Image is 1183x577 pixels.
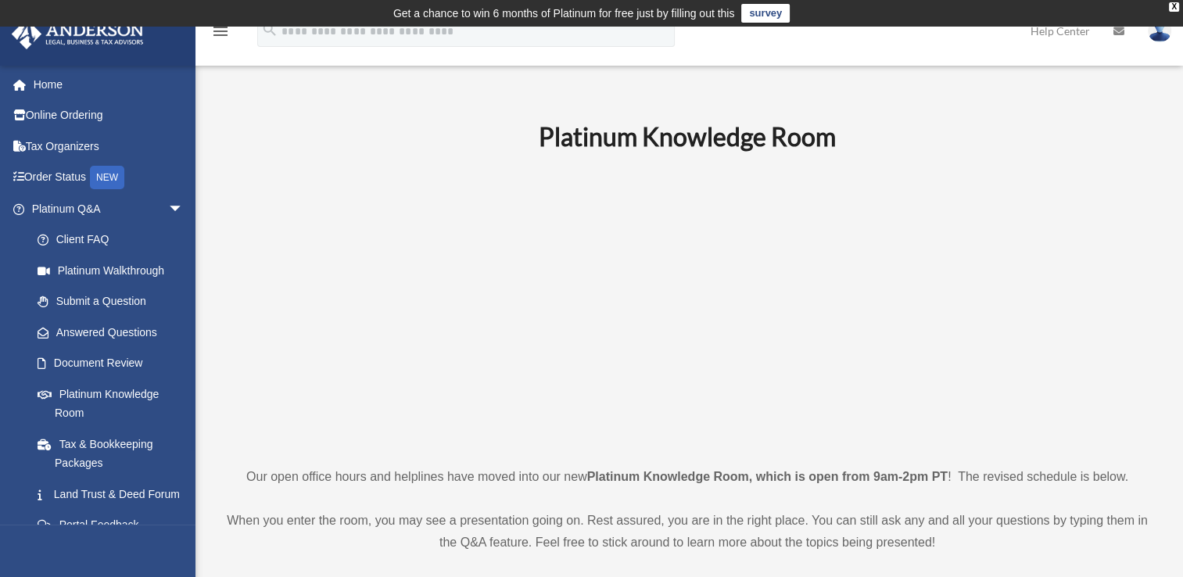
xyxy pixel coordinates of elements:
[539,121,836,152] b: Platinum Knowledge Room
[587,470,948,483] strong: Platinum Knowledge Room, which is open from 9am-2pm PT
[168,193,199,225] span: arrow_drop_down
[223,466,1152,488] p: Our open office hours and helplines have moved into our new ! The revised schedule is below.
[22,224,207,256] a: Client FAQ
[261,21,278,38] i: search
[22,428,207,478] a: Tax & Bookkeeping Packages
[393,4,735,23] div: Get a chance to win 6 months of Platinum for free just by filling out this
[11,69,207,100] a: Home
[22,478,207,510] a: Land Trust & Deed Forum
[22,510,207,541] a: Portal Feedback
[11,131,207,162] a: Tax Organizers
[11,100,207,131] a: Online Ordering
[22,286,207,317] a: Submit a Question
[211,22,230,41] i: menu
[22,317,207,348] a: Answered Questions
[22,255,207,286] a: Platinum Walkthrough
[11,193,207,224] a: Platinum Q&Aarrow_drop_down
[22,348,207,379] a: Document Review
[223,510,1152,554] p: When you enter the room, you may see a presentation going on. Rest assured, you are in the right ...
[741,4,790,23] a: survey
[11,162,207,194] a: Order StatusNEW
[1148,20,1171,42] img: User Pic
[90,166,124,189] div: NEW
[453,173,922,437] iframe: 231110_Toby_KnowledgeRoom
[1169,2,1179,12] div: close
[7,19,149,49] img: Anderson Advisors Platinum Portal
[22,378,199,428] a: Platinum Knowledge Room
[211,27,230,41] a: menu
